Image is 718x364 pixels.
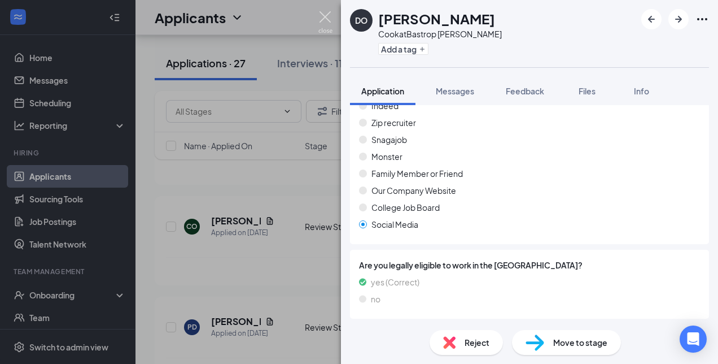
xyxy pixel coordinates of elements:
[378,28,502,40] div: Cook at Bastrop [PERSON_NAME]
[645,12,658,26] svg: ArrowLeftNew
[361,86,404,96] span: Application
[680,326,707,353] div: Open Intercom Messenger
[355,15,367,26] div: DO
[371,293,380,305] span: no
[371,116,416,129] span: Zip recruiter
[553,336,607,349] span: Move to stage
[371,167,463,180] span: Family Member or Friend
[436,86,474,96] span: Messages
[371,276,419,288] span: yes (Correct)
[465,336,489,349] span: Reject
[668,9,689,29] button: ArrowRight
[506,86,544,96] span: Feedback
[371,201,440,214] span: College Job Board
[695,12,709,26] svg: Ellipses
[371,99,399,112] span: Indeed
[371,133,407,146] span: Snagajob
[371,218,418,231] span: Social Media
[419,46,426,53] svg: Plus
[371,150,402,163] span: Monster
[359,259,700,271] span: Are you legally eligible to work in the [GEOGRAPHIC_DATA]?
[371,184,456,197] span: Our Company Website
[378,43,428,55] button: PlusAdd a tag
[634,86,649,96] span: Info
[378,9,495,28] h1: [PERSON_NAME]
[672,12,685,26] svg: ArrowRight
[641,9,662,29] button: ArrowLeftNew
[579,86,596,96] span: Files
